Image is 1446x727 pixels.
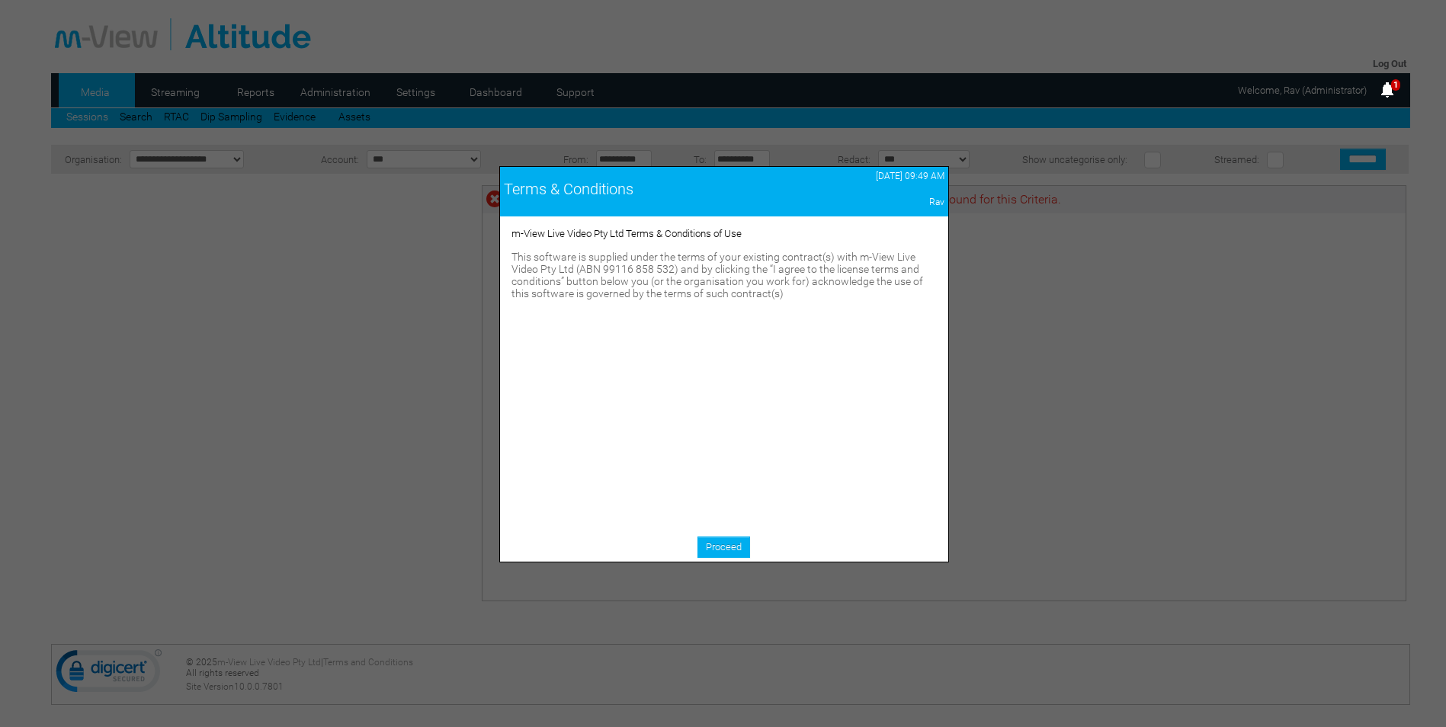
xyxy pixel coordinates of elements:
a: Proceed [697,536,750,558]
span: 1 [1391,79,1400,91]
td: Rav [788,193,948,211]
td: [DATE] 09:49 AM [788,167,948,185]
div: Terms & Conditions [504,180,784,198]
span: This software is supplied under the terms of your existing contract(s) with m-View Live Video Pty... [511,251,923,299]
span: m-View Live Video Pty Ltd Terms & Conditions of Use [511,228,742,239]
img: bell25.png [1378,81,1396,99]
